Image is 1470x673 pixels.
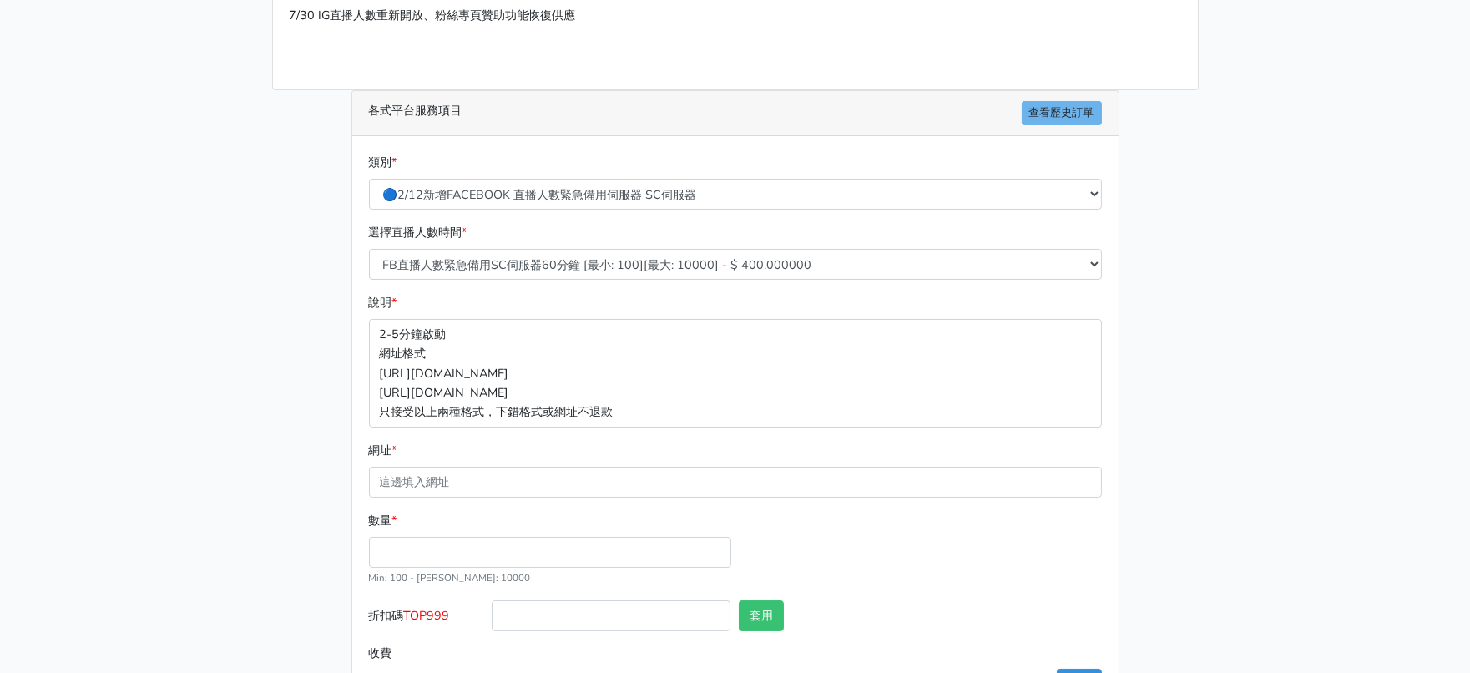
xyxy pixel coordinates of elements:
label: 網址 [369,441,397,460]
small: Min: 100 - [PERSON_NAME]: 10000 [369,571,531,584]
label: 選擇直播人數時間 [369,223,467,242]
label: 類別 [369,153,397,172]
label: 折扣碼 [365,600,488,638]
input: 這邊填入網址 [369,467,1102,498]
label: 數量 [369,511,397,530]
div: 各式平台服務項目 [352,91,1119,136]
span: TOP999 [404,607,450,624]
button: 套用 [739,600,784,631]
label: 收費 [365,638,488,669]
a: 查看歷史訂單 [1022,101,1102,125]
p: 7/30 IG直播人數重新開放、粉絲專頁贊助功能恢復供應 [290,6,1181,25]
p: 2-5分鐘啟動 網址格式 [URL][DOMAIN_NAME] [URL][DOMAIN_NAME] 只接受以上兩種格式，下錯格式或網址不退款 [369,319,1102,427]
label: 說明 [369,293,397,312]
